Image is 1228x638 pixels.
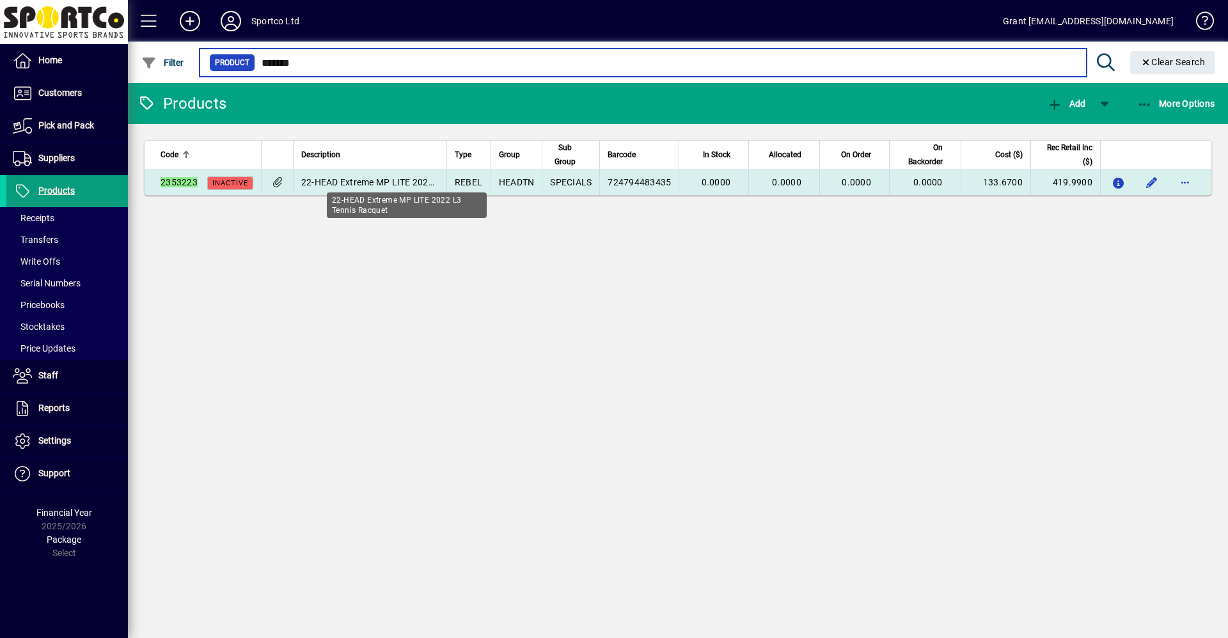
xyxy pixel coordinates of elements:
a: Settings [6,425,128,457]
a: Support [6,458,128,490]
a: Pick and Pack [6,110,128,142]
div: Sub Group [550,141,592,169]
button: Add [169,10,210,33]
span: On Backorder [897,141,943,169]
span: Home [38,55,62,65]
span: Write Offs [13,256,60,267]
div: On Order [828,148,883,162]
span: Product [215,56,249,69]
span: 22-HEAD Extreme MP LITE 2022 L3 Tennis Racquet [301,177,512,187]
span: Serial Numbers [13,278,81,288]
span: Type [455,148,471,162]
span: Clear Search [1140,57,1206,67]
span: Sub Group [550,141,580,169]
span: Package [47,534,81,545]
span: Staff [38,370,58,380]
a: Pricebooks [6,294,128,316]
span: Stocktakes [13,322,65,332]
span: REBEL [455,177,482,187]
span: Allocated [769,148,801,162]
span: SPECIALS [550,177,592,187]
span: Price Updates [13,343,75,354]
div: Description [301,148,439,162]
div: Sportco Ltd [251,11,299,31]
span: 0.0000 [842,177,871,187]
span: 0.0000 [913,177,943,187]
em: 2353223 [161,177,198,187]
div: Group [499,148,535,162]
a: Write Offs [6,251,128,272]
span: Transfers [13,235,58,245]
button: Filter [138,51,187,74]
a: Receipts [6,207,128,229]
button: Edit [1142,172,1162,192]
span: In Stock [703,148,730,162]
a: Price Updates [6,338,128,359]
a: Home [6,45,128,77]
a: Knowledge Base [1186,3,1212,44]
span: Receipts [13,213,54,223]
div: Products [138,93,226,114]
button: Clear [1130,51,1216,74]
a: Customers [6,77,128,109]
span: Customers [38,88,82,98]
span: Suppliers [38,153,75,163]
span: 0.0000 [702,177,731,187]
span: Pick and Pack [38,120,94,130]
span: HEADTN [499,177,535,187]
span: Group [499,148,520,162]
a: Reports [6,393,128,424]
a: Suppliers [6,143,128,175]
div: Allocated [757,148,813,162]
span: Code [161,148,178,162]
span: 724794483435 [608,177,671,187]
button: More Options [1134,92,1218,115]
div: In Stock [687,148,742,162]
div: On Backorder [897,141,954,169]
a: Staff [6,360,128,392]
span: Support [38,468,70,478]
div: Code [161,148,253,162]
button: More options [1175,172,1195,192]
span: Inactive [212,179,248,187]
div: Type [455,148,483,162]
span: 0.0000 [772,177,801,187]
span: Barcode [608,148,636,162]
span: Pricebooks [13,300,65,310]
a: Stocktakes [6,316,128,338]
a: Serial Numbers [6,272,128,294]
span: Cost ($) [995,148,1023,162]
a: Transfers [6,229,128,251]
span: More Options [1137,98,1215,109]
div: Grant [EMAIL_ADDRESS][DOMAIN_NAME] [1003,11,1174,31]
span: Description [301,148,340,162]
span: Rec Retail Inc ($) [1039,141,1092,169]
span: Add [1047,98,1085,109]
td: 133.6700 [961,169,1030,195]
span: On Order [841,148,871,162]
span: Financial Year [36,508,92,518]
span: Reports [38,403,70,413]
button: Add [1044,92,1089,115]
span: Products [38,185,75,196]
td: 419.9900 [1030,169,1100,195]
div: Barcode [608,148,671,162]
div: 22-HEAD Extreme MP LITE 2022 L3 Tennis Racquet [327,192,487,218]
span: Filter [141,58,184,68]
span: Settings [38,435,71,446]
button: Profile [210,10,251,33]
